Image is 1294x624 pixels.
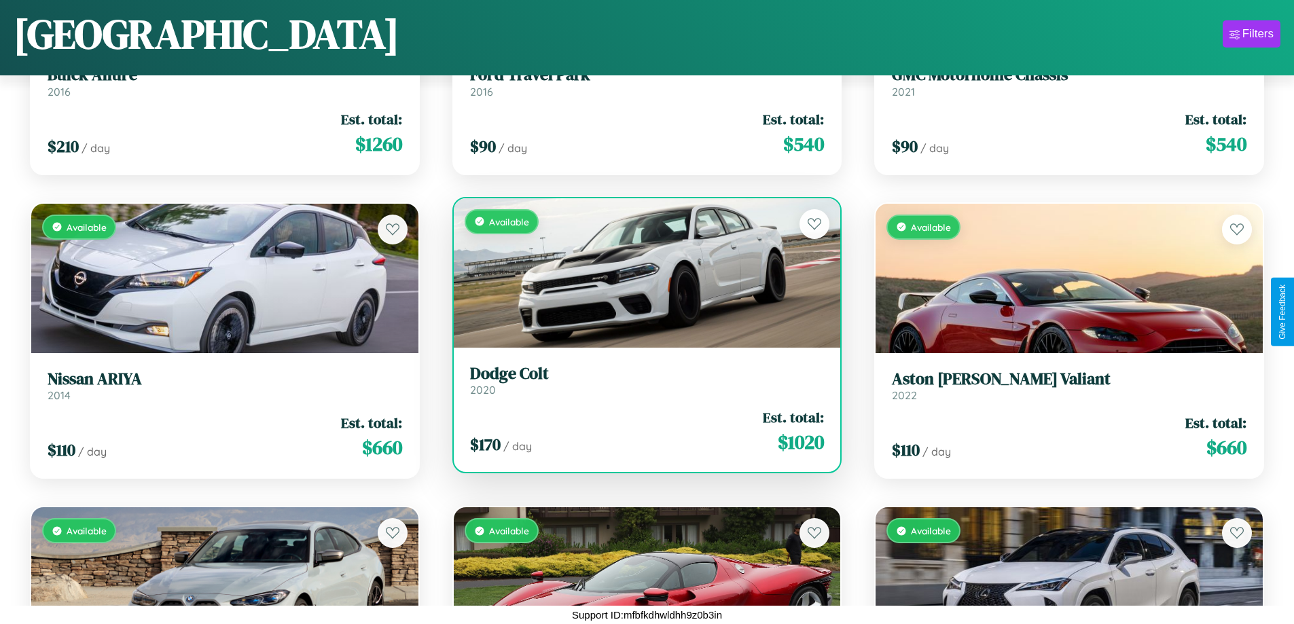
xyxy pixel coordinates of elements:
[892,135,918,158] span: $ 90
[892,369,1246,389] h3: Aston [PERSON_NAME] Valiant
[920,141,949,155] span: / day
[778,428,824,456] span: $ 1020
[470,433,501,456] span: $ 170
[67,525,107,536] span: Available
[1185,109,1246,129] span: Est. total:
[892,439,920,461] span: $ 110
[48,85,71,98] span: 2016
[763,109,824,129] span: Est. total:
[499,141,527,155] span: / day
[892,369,1246,403] a: Aston [PERSON_NAME] Valiant2022
[470,65,825,85] h3: Ford Travel Park
[783,130,824,158] span: $ 540
[470,364,825,384] h3: Dodge Colt
[911,221,951,233] span: Available
[82,141,110,155] span: / day
[470,383,496,397] span: 2020
[1223,20,1280,48] button: Filters
[911,525,951,536] span: Available
[48,369,402,403] a: Nissan ARIYA2014
[1242,27,1274,41] div: Filters
[67,221,107,233] span: Available
[1206,434,1246,461] span: $ 660
[470,65,825,98] a: Ford Travel Park2016
[489,216,529,227] span: Available
[503,439,532,453] span: / day
[355,130,402,158] span: $ 1260
[341,109,402,129] span: Est. total:
[48,369,402,389] h3: Nissan ARIYA
[48,388,71,402] span: 2014
[763,407,824,427] span: Est. total:
[470,135,496,158] span: $ 90
[470,85,493,98] span: 2016
[572,606,722,624] p: Support ID: mfbfkdhwldhh9z0b3in
[892,85,915,98] span: 2021
[48,135,79,158] span: $ 210
[1206,130,1246,158] span: $ 540
[48,65,402,85] h3: Buick Allure
[922,445,951,458] span: / day
[892,65,1246,98] a: GMC Motorhome Chassis2021
[341,413,402,433] span: Est. total:
[892,388,917,402] span: 2022
[362,434,402,461] span: $ 660
[892,65,1246,85] h3: GMC Motorhome Chassis
[48,439,75,461] span: $ 110
[470,364,825,397] a: Dodge Colt2020
[489,525,529,536] span: Available
[48,65,402,98] a: Buick Allure2016
[1185,413,1246,433] span: Est. total:
[14,6,399,62] h1: [GEOGRAPHIC_DATA]
[78,445,107,458] span: / day
[1278,285,1287,339] div: Give Feedback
